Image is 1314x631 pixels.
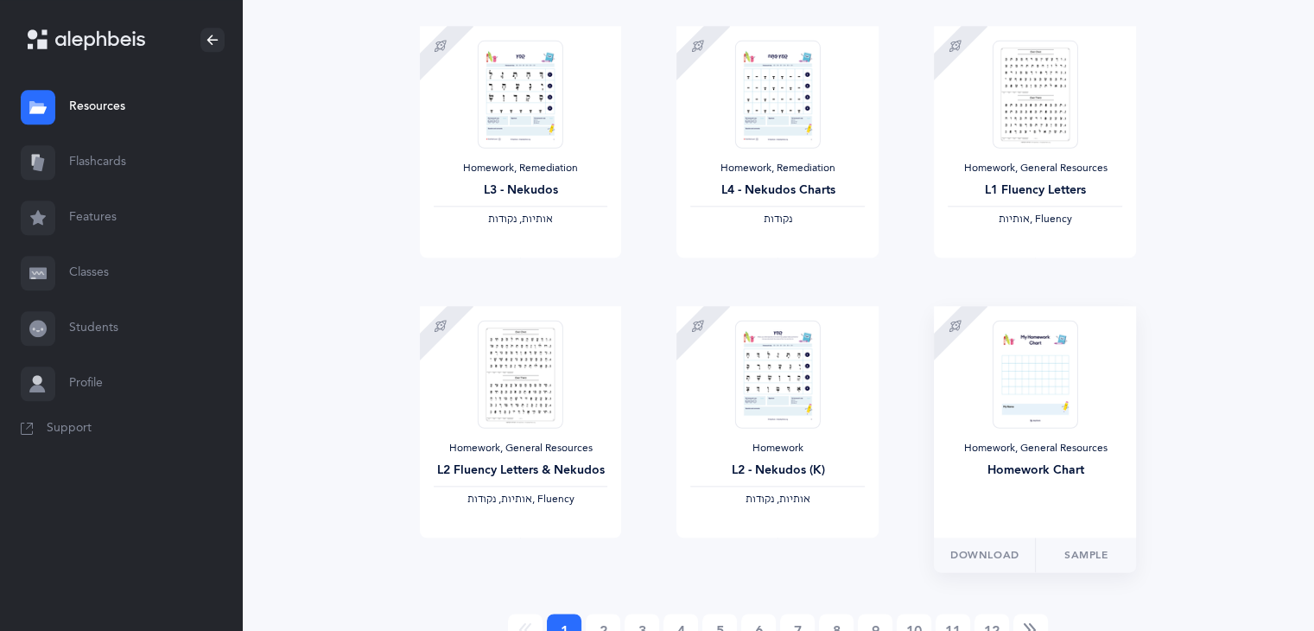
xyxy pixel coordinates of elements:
[948,213,1122,226] div: , Fluency
[948,182,1122,200] div: L1 Fluency Letters
[690,462,865,480] div: L2 - Nekudos (K)
[434,442,608,456] div: Homework, General Resources
[690,162,865,175] div: Homework, Remediation
[434,493,608,507] div: , Fluency
[478,40,562,148] img: RemediationHomework-L3-Nekudos-K_EN_thumbnail_1724337474.png
[746,493,810,505] span: ‫אותיות, נקודות‬
[467,493,531,505] span: ‫אותיות, נקודות‬
[690,182,865,200] div: L4 - Nekudos Charts
[934,538,1035,572] button: Download
[434,462,608,480] div: L2 Fluency Letters & Nekudos
[764,213,792,225] span: ‫נקודות‬
[1228,545,1293,610] iframe: Drift Widget Chat Controller
[735,320,820,428] img: Homework_L2_Nekudos_R_EN_K_thumbnail_1731217028.png
[478,320,562,428] img: FluencyProgram-SpeedReading-L2_thumbnail_1736302935.png
[999,213,1030,225] span: ‫אותיות‬
[1035,538,1137,572] a: Sample
[993,40,1077,148] img: FluencyProgram-SpeedReading-L1_thumbnail_1736302830.png
[993,320,1077,428] img: My_Homework_Chart_1_thumbnail_1716209946.png
[948,462,1122,480] div: Homework Chart
[735,40,820,148] img: RemediationHomework-L4_Nekudos_K_EN_thumbnail_1724298118.png
[488,213,553,225] span: ‫אותיות, נקודות‬
[948,162,1122,175] div: Homework, General Resources
[948,442,1122,456] div: Homework, General Resources
[690,442,865,456] div: Homework
[434,162,608,175] div: Homework, Remediation
[47,420,92,437] span: Support
[434,182,608,200] div: L3 - Nekudos
[950,547,1019,563] span: Download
